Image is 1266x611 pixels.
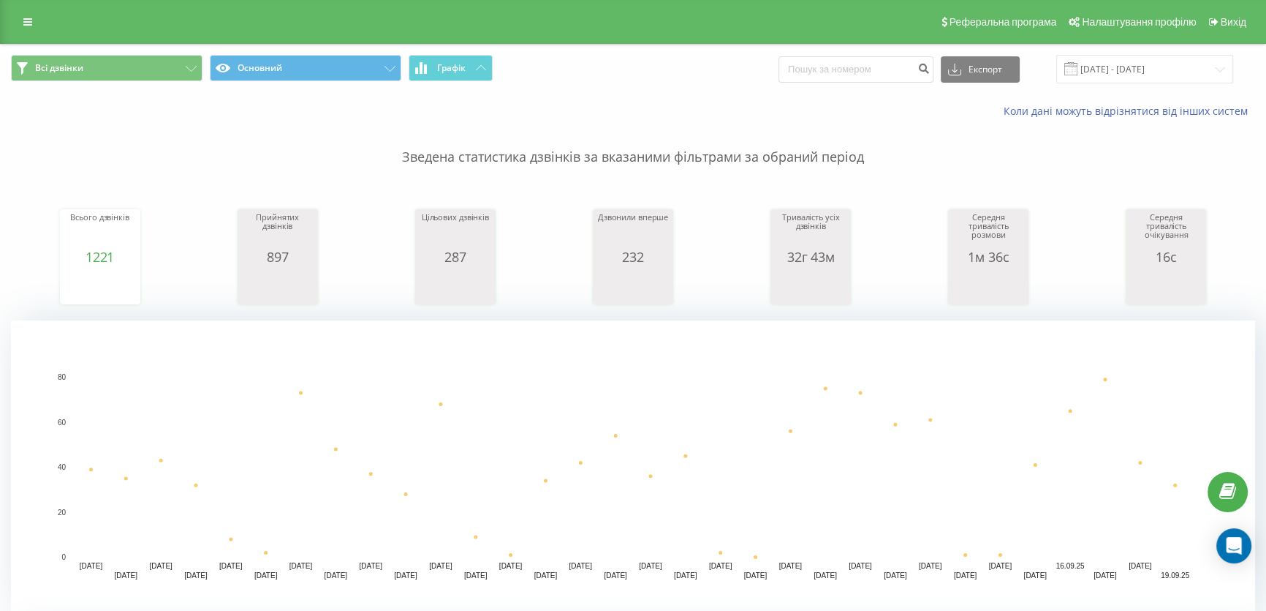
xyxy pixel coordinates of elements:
div: 287 [419,250,492,264]
text: [DATE] [849,562,872,570]
span: Налаштування профілю [1082,16,1196,28]
text: 60 [58,419,67,427]
text: [DATE] [569,562,592,570]
span: Графік [437,63,466,73]
button: Експорт [941,56,1020,83]
text: 16.09.25 [1056,562,1085,570]
text: [DATE] [115,571,138,580]
text: [DATE] [394,571,417,580]
text: [DATE] [534,571,558,580]
p: Зведена статистика дзвінків за вказаними фільтрами за обраний період [11,119,1255,167]
text: [DATE] [639,562,662,570]
div: Середня тривалість очікування [1129,213,1202,250]
svg: A chart. [774,264,847,308]
div: Всього дзвінків [64,213,137,250]
div: Середня тривалість розмови [952,213,1025,250]
div: Прийнятих дзвінків [241,213,314,250]
div: Дзвонили вперше [596,213,670,250]
text: [DATE] [604,571,627,580]
text: [DATE] [429,562,452,570]
text: 0 [61,553,66,561]
text: 80 [58,373,67,381]
svg: A chart. [241,264,314,308]
text: [DATE] [709,562,732,570]
text: [DATE] [289,562,313,570]
text: [DATE] [149,562,173,570]
svg: A chart. [1129,264,1202,308]
text: [DATE] [254,571,278,580]
div: 16с [1129,250,1202,264]
text: [DATE] [989,562,1012,570]
text: [DATE] [464,571,488,580]
text: 19.09.25 [1161,571,1189,580]
text: [DATE] [1023,571,1047,580]
text: [DATE] [499,562,523,570]
text: 20 [58,509,67,517]
text: [DATE] [744,571,767,580]
text: [DATE] [954,571,977,580]
text: [DATE] [219,562,243,570]
text: [DATE] [919,562,942,570]
div: 1м 36с [952,250,1025,264]
text: [DATE] [184,571,208,580]
svg: A chart. [64,264,137,308]
text: [DATE] [814,571,837,580]
div: 32г 43м [774,250,847,264]
text: [DATE] [359,562,382,570]
div: 232 [596,250,670,264]
text: [DATE] [884,571,907,580]
a: Коли дані можуть відрізнятися вiд інших систем [1004,104,1255,118]
input: Пошук за номером [778,56,933,83]
span: Вихід [1221,16,1246,28]
div: Тривалість усіх дзвінків [774,213,847,250]
text: [DATE] [779,562,803,570]
svg: A chart. [596,264,670,308]
div: Цільових дзвінків [419,213,492,250]
text: [DATE] [325,571,348,580]
div: 1221 [64,250,137,264]
div: Open Intercom Messenger [1216,528,1251,563]
button: Основний [210,55,401,81]
text: 40 [58,463,67,471]
text: [DATE] [1129,562,1152,570]
button: Всі дзвінки [11,55,202,81]
text: [DATE] [674,571,697,580]
svg: A chart. [419,264,492,308]
span: Реферальна програма [949,16,1057,28]
text: [DATE] [1093,571,1117,580]
button: Графік [409,55,493,81]
div: 897 [241,250,314,264]
span: Всі дзвінки [35,62,83,74]
text: [DATE] [80,562,103,570]
svg: A chart. [952,264,1025,308]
